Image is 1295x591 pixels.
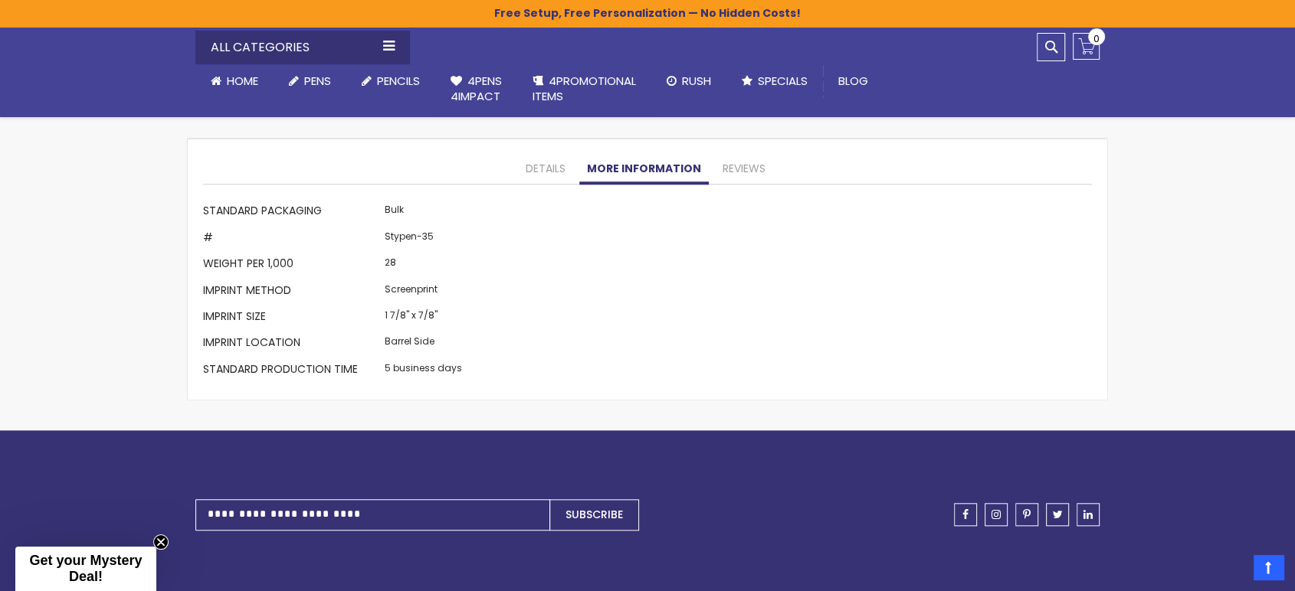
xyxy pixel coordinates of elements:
button: Subscribe [549,499,639,531]
th: # [203,226,381,252]
a: Blog [823,64,884,98]
span: Home [227,73,258,89]
span: Get your Mystery Deal! [29,553,142,584]
a: Home [195,64,274,98]
span: twitter [1053,509,1063,520]
td: 5 business days [381,358,466,384]
th: Imprint Location [203,331,381,358]
span: Pens [304,73,331,89]
button: Close teaser [153,534,169,550]
span: 0 [1093,31,1100,46]
span: linkedin [1084,509,1093,520]
a: twitter [1046,503,1069,526]
a: pinterest [1015,503,1038,526]
span: 4Pens 4impact [451,73,502,104]
span: Subscribe [566,507,623,522]
span: Blog [838,73,868,89]
span: facebook [962,509,969,520]
a: More Information [579,154,709,184]
th: Imprint Method [203,279,381,305]
a: linkedin [1077,503,1100,526]
td: Barrel Side [381,331,466,358]
iframe: Google Customer Reviews [1169,550,1295,591]
span: Specials [758,73,808,89]
th: Standard Production Time [203,358,381,384]
span: Pencils [377,73,420,89]
span: Rush [682,73,711,89]
a: 4PROMOTIONALITEMS [517,64,651,114]
td: 28 [381,253,466,279]
div: Get your Mystery Deal!Close teaser [15,547,156,591]
span: 4PROMOTIONAL ITEMS [533,73,636,104]
div: All Categories [195,31,410,64]
a: Details [518,154,573,184]
td: 1 7/8" x 7/8" [381,305,466,331]
span: pinterest [1023,509,1031,520]
a: Reviews [715,154,773,184]
td: Screenprint [381,279,466,305]
th: Standard Packaging [203,200,381,226]
span: instagram [992,509,1001,520]
td: Stypen-35 [381,226,466,252]
th: Weight per 1,000 [203,253,381,279]
th: Imprint Size [203,305,381,331]
a: Rush [651,64,726,98]
a: Specials [726,64,823,98]
a: Pencils [346,64,435,98]
a: 4Pens4impact [435,64,517,114]
a: Pens [274,64,346,98]
a: 0 [1073,33,1100,60]
td: Bulk [381,200,466,226]
a: facebook [954,503,977,526]
a: instagram [985,503,1008,526]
